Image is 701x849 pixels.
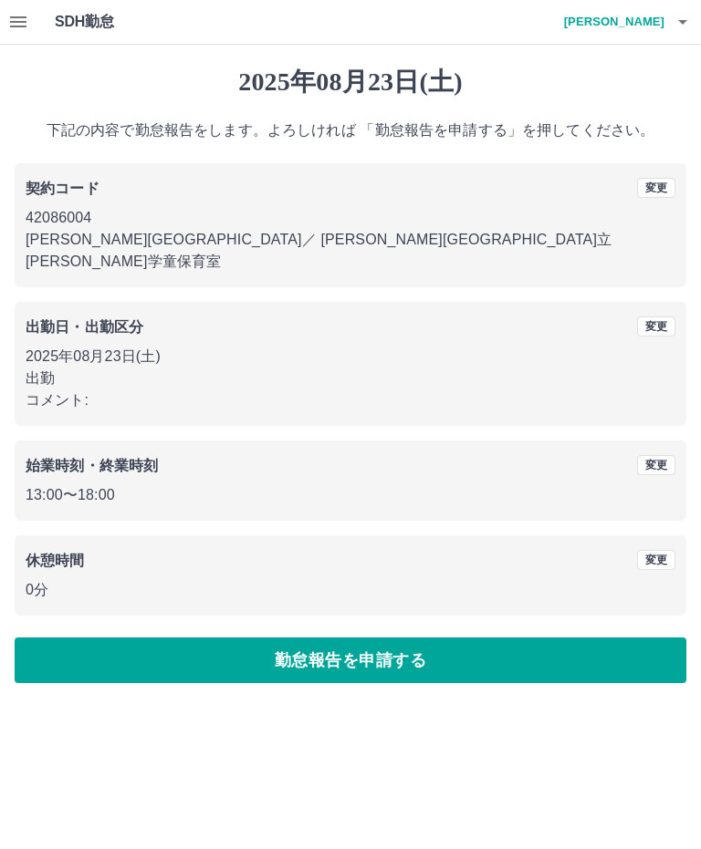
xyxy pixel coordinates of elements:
p: 下記の内容で勤怠報告をします。よろしければ 「勤怠報告を申請する」を押してください。 [15,119,686,141]
button: 勤怠報告を申請する [15,637,686,683]
p: 出勤 [26,368,675,389]
p: 2025年08月23日(土) [26,346,675,368]
button: 変更 [637,316,675,336]
p: 13:00 〜 18:00 [26,484,675,506]
p: コメント: [26,389,675,411]
b: 休憩時間 [26,553,85,568]
b: 契約コード [26,181,99,196]
p: 0分 [26,579,675,601]
h1: 2025年08月23日(土) [15,67,686,98]
button: 変更 [637,178,675,198]
button: 変更 [637,455,675,475]
p: [PERSON_NAME][GEOGRAPHIC_DATA] ／ [PERSON_NAME][GEOGRAPHIC_DATA]立[PERSON_NAME]学童保育室 [26,229,675,273]
p: 42086004 [26,207,675,229]
button: 変更 [637,550,675,570]
b: 始業時刻・終業時刻 [26,458,158,473]
b: 出勤日・出勤区分 [26,319,143,335]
